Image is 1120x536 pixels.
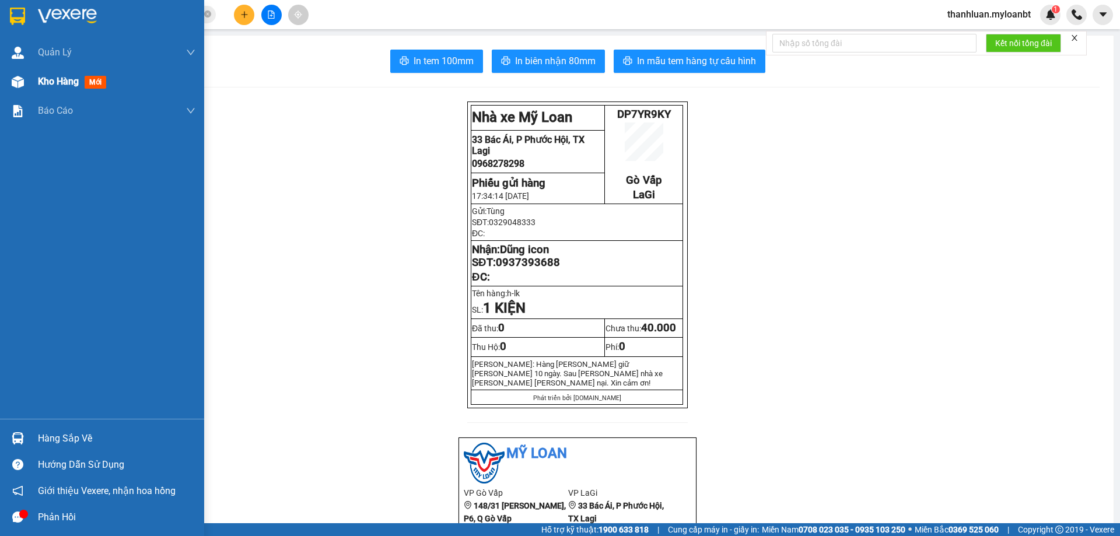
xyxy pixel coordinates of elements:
[10,8,25,25] img: logo-vxr
[1072,9,1082,20] img: phone-icon
[472,109,572,125] strong: Nhà xe Mỹ Loan
[471,338,605,356] td: Thu Hộ:
[472,271,489,283] span: ĐC:
[492,50,605,73] button: printerIn biên nhận 80mm
[1070,34,1079,42] span: close
[568,486,673,499] li: VP LaGi
[908,527,912,532] span: ⚪️
[472,218,535,227] span: SĐT:
[12,47,24,59] img: warehouse-icon
[12,459,23,470] span: question-circle
[80,65,89,73] span: environment
[491,300,526,316] strong: KIỆN
[483,300,491,316] span: 1
[288,5,309,25] button: aim
[619,340,625,353] span: 0
[500,243,549,256] span: Dũng icon
[489,218,535,227] span: 0329048333
[267,10,275,19] span: file-add
[464,501,472,509] span: environment
[772,34,977,52] input: Nhập số tổng đài
[414,54,474,68] span: In tem 100mm
[1007,523,1009,536] span: |
[657,523,659,536] span: |
[487,206,505,216] span: Tùng
[294,10,302,19] span: aim
[568,501,576,509] span: environment
[949,525,999,534] strong: 0369 525 060
[614,50,765,73] button: printerIn mẫu tem hàng tự cấu hình
[472,360,663,387] span: [PERSON_NAME]: Hàng [PERSON_NAME] giữ [PERSON_NAME] 10 ngày. Sau [PERSON_NAME] nhà xe [PERSON...
[471,319,605,338] td: Đã thu:
[1053,5,1058,13] span: 1
[38,509,195,526] div: Phản hồi
[995,37,1052,50] span: Kết nối tổng đài
[533,394,621,402] span: Phát triển bởi [DOMAIN_NAME]
[1052,5,1060,13] sup: 1
[186,48,195,57] span: down
[85,76,106,89] span: mới
[541,523,649,536] span: Hỗ trợ kỹ thuật:
[498,321,505,334] span: 0
[515,54,596,68] span: In biên nhận 80mm
[6,6,47,47] img: logo.jpg
[507,289,525,298] span: h-lk
[1045,9,1056,20] img: icon-new-feature
[38,456,195,474] div: Hướng dẫn sử dụng
[6,65,14,73] span: environment
[464,443,691,465] li: Mỹ Loan
[80,64,152,86] b: 33 Bác Ái, P Phước Hội, TX Lagi
[623,56,632,67] span: printer
[472,305,526,314] span: SL:
[915,523,999,536] span: Miền Bắc
[204,10,211,17] span: close-circle
[641,321,676,334] span: 40.000
[986,34,1061,52] button: Kết nối tổng đài
[38,430,195,447] div: Hàng sắp về
[637,54,756,68] span: In mẫu tem hàng tự cấu hình
[12,76,24,88] img: warehouse-icon
[472,206,682,216] p: Gửi:
[38,45,72,59] span: Quản Lý
[1055,526,1063,534] span: copyright
[472,158,524,169] span: 0968278298
[80,50,155,62] li: VP LaGi
[500,340,506,353] span: 0
[261,5,282,25] button: file-add
[604,338,683,356] td: Phí:
[400,56,409,67] span: printer
[617,108,671,121] span: DP7YR9KY
[472,191,529,201] span: 17:34:14 [DATE]
[1098,9,1108,20] span: caret-down
[496,256,560,269] span: 0937393688
[12,485,23,496] span: notification
[464,443,505,484] img: logo.jpg
[12,512,23,523] span: message
[6,64,70,99] b: 148/31 [PERSON_NAME], P6, Q Gò Vấp
[12,105,24,117] img: solution-icon
[568,501,664,523] b: 33 Bác Ái, P Phước Hội, TX Lagi
[204,9,211,20] span: close-circle
[6,6,169,28] li: Mỹ Loan
[390,50,483,73] button: printerIn tem 100mm
[762,523,905,536] span: Miền Nam
[240,10,249,19] span: plus
[38,76,79,87] span: Kho hàng
[38,484,176,498] span: Giới thiệu Vexere, nhận hoa hồng
[472,289,682,298] p: Tên hàng:
[12,432,24,444] img: warehouse-icon
[1093,5,1113,25] button: caret-down
[464,501,566,523] b: 148/31 [PERSON_NAME], P6, Q Gò Vấp
[6,50,80,62] li: VP Gò Vấp
[472,134,584,156] span: 33 Bác Ái, P Phước Hội, TX Lagi
[598,525,649,534] strong: 1900 633 818
[472,229,485,238] span: ĐC:
[234,5,254,25] button: plus
[464,486,568,499] li: VP Gò Vấp
[799,525,905,534] strong: 0708 023 035 - 0935 103 250
[668,523,759,536] span: Cung cấp máy in - giấy in:
[472,177,545,190] strong: Phiếu gửi hàng
[472,243,559,269] strong: Nhận: SĐT:
[186,106,195,115] span: down
[938,7,1040,22] span: thanhluan.myloanbt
